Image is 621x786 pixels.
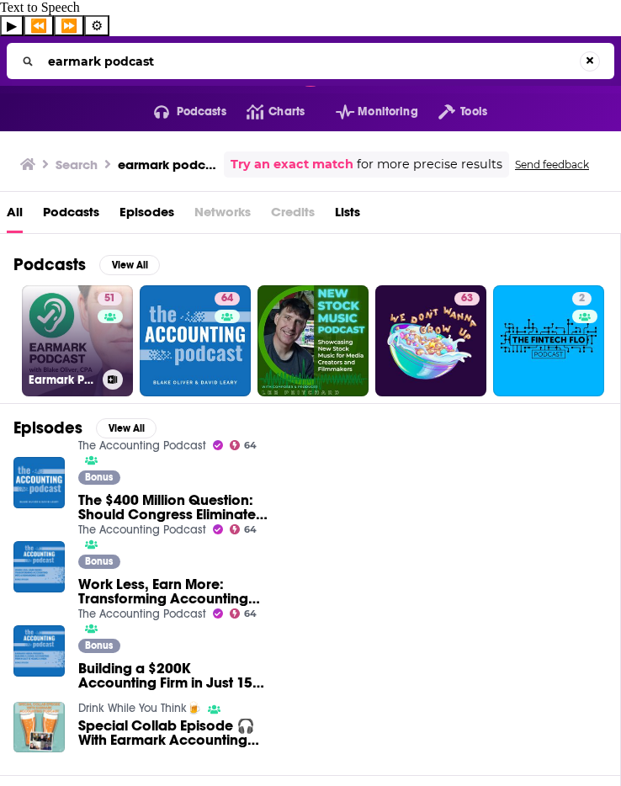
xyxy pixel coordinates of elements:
[230,440,257,450] a: 64
[226,98,305,125] a: Charts
[357,155,502,174] span: for more precise results
[54,15,84,36] button: Forward
[134,98,226,125] button: open menu
[22,285,133,396] a: 51Earmark Podcast | Earn Free Accounting CPE
[358,100,417,124] span: Monitoring
[78,577,270,606] a: Work Less, Earn More: Transforming Accounting into a Rewarding Career (from the Earmark Podcast)
[13,254,86,275] h2: Podcasts
[85,472,113,482] span: Bonus
[104,290,115,307] span: 51
[78,701,201,715] a: Drink While You Think🍺
[460,100,487,124] span: Tools
[244,442,257,449] span: 64
[56,157,98,173] h3: Search
[221,290,233,307] span: 64
[118,157,217,173] h3: earmark podcast
[244,526,257,534] span: 64
[140,285,251,396] a: 64
[418,98,487,125] button: open menu
[13,417,157,438] a: EpisodesView All
[13,457,65,508] img: The $400 Million Question: Should Congress Eliminate the PCAOB?(From the Earmark Podcast)
[579,290,585,307] span: 2
[96,418,157,438] button: View All
[84,15,109,36] button: Settings
[29,373,96,387] h3: Earmark Podcast | Earn Free Accounting CPE
[43,199,99,233] a: Podcasts
[119,199,174,233] a: Episodes
[85,556,113,566] span: Bonus
[99,255,160,275] button: View All
[316,98,418,125] button: open menu
[454,292,480,305] a: 63
[13,417,82,438] h2: Episodes
[493,285,604,396] a: 2
[244,610,257,618] span: 64
[13,702,65,753] img: Special Collab Episode 🎧 With Earmark Accounting Podcast
[78,523,206,537] a: The Accounting Podcast
[230,608,257,619] a: 64
[13,541,65,592] img: Work Less, Earn More: Transforming Accounting into a Rewarding Career (from the Earmark Podcast)
[13,254,160,275] a: PodcastsView All
[7,43,614,79] div: Search...
[230,524,257,534] a: 64
[85,640,113,651] span: Bonus
[335,199,360,233] a: Lists
[510,157,594,172] button: Send feedback
[268,100,305,124] span: Charts
[78,661,270,690] a: Building a $200K Accounting Firm in Just 15 Hours a Week (from the Earmark Podcast)
[78,493,270,522] a: The $400 Million Question: Should Congress Eliminate the PCAOB?(From the Earmark Podcast)
[572,292,592,305] a: 2
[271,199,315,233] span: Credits
[98,292,122,305] a: 51
[177,100,226,124] span: Podcasts
[194,199,251,233] span: Networks
[231,155,353,174] a: Try an exact match
[461,290,473,307] span: 63
[78,719,270,747] a: Special Collab Episode 🎧 With Earmark Accounting Podcast
[215,292,240,305] a: 64
[24,15,54,36] button: Previous
[41,48,580,75] input: Search...
[375,285,486,396] a: 63
[78,607,206,621] a: The Accounting Podcast
[78,438,206,453] a: The Accounting Podcast
[13,625,65,677] img: Building a $200K Accounting Firm in Just 15 Hours a Week (from the Earmark Podcast)
[7,199,23,233] a: All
